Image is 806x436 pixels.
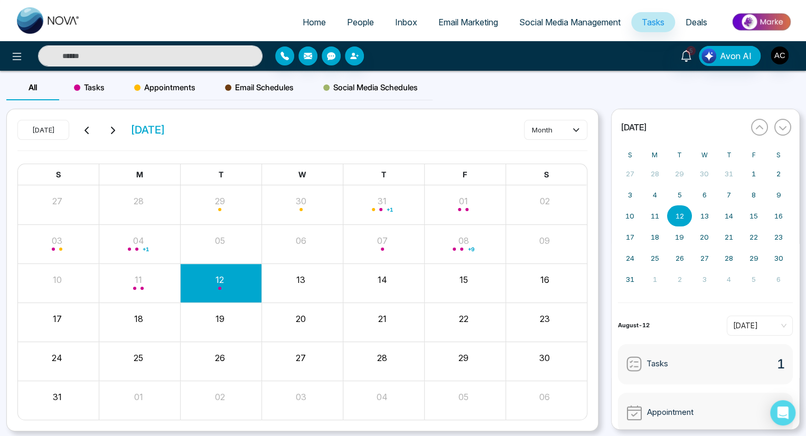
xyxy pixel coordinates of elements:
[336,12,385,32] a: People
[56,170,61,179] span: S
[53,312,62,325] button: 17
[631,12,675,32] a: Tasks
[651,169,659,178] abbr: July 28, 2025
[727,191,731,199] abbr: August 7, 2025
[667,205,692,226] button: August 12, 2025
[626,233,634,241] abbr: August 17, 2025
[676,254,684,262] abbr: August 26, 2025
[626,169,634,178] abbr: July 27, 2025
[675,169,684,178] abbr: July 29, 2025
[323,81,418,94] span: Social Media Schedules
[727,275,731,283] abbr: September 4, 2025
[618,248,643,269] button: August 24, 2025
[692,184,717,205] button: August 6, 2025
[749,233,758,241] abbr: August 22, 2025
[134,352,143,364] button: 25
[742,226,766,248] button: August 22, 2025
[725,233,733,241] abbr: August 21, 2025
[667,226,692,248] button: August 19, 2025
[540,195,550,207] button: 02
[700,169,709,178] abbr: July 30, 2025
[742,269,766,290] button: September 5, 2025
[134,195,144,207] button: 28
[377,391,388,403] button: 04
[717,226,742,248] button: August 21, 2025
[749,212,758,220] abbr: August 15, 2025
[381,170,386,179] span: T
[766,205,791,226] button: August 16, 2025
[134,81,195,94] span: Appointments
[700,233,709,241] abbr: August 20, 2025
[395,17,417,27] span: Inbox
[692,269,717,290] button: September 3, 2025
[676,212,684,220] abbr: August 12, 2025
[727,151,732,159] abbr: Thursday
[347,17,374,27] span: People
[651,254,659,262] abbr: August 25, 2025
[17,164,587,421] div: Month View
[626,275,634,283] abbr: August 31, 2025
[618,269,643,290] button: August 31, 2025
[692,226,717,248] button: August 20, 2025
[717,269,742,290] button: September 4, 2025
[303,17,326,27] span: Home
[675,233,684,241] abbr: August 19, 2025
[642,269,667,290] button: September 1, 2025
[651,233,659,241] abbr: August 18, 2025
[524,120,587,140] button: month
[647,406,693,419] span: Appointment
[438,17,498,27] span: Email Marketing
[678,275,682,283] abbr: September 2, 2025
[776,169,781,178] abbr: August 2, 2025
[458,352,468,364] button: 29
[628,191,632,199] abbr: August 3, 2025
[717,163,742,184] button: July 31, 2025
[774,254,783,262] abbr: August 30, 2025
[626,404,643,421] img: Appointment
[752,169,756,178] abbr: August 1, 2025
[626,254,634,262] abbr: August 24, 2025
[459,273,467,286] button: 15
[519,17,621,27] span: Social Media Management
[467,247,474,251] span: + 9
[296,312,306,325] button: 20
[776,275,781,283] abbr: September 6, 2025
[215,312,224,325] button: 19
[626,356,642,372] img: Tasks
[642,205,667,226] button: August 11, 2025
[642,17,664,27] span: Tasks
[428,12,509,32] a: Email Marketing
[776,191,781,199] abbr: August 9, 2025
[642,248,667,269] button: August 25, 2025
[225,81,294,94] span: Email Schedules
[618,321,650,329] strong: August-12
[646,358,668,370] span: Tasks
[700,212,709,220] abbr: August 13, 2025
[543,170,548,179] span: S
[725,254,733,262] abbr: August 28, 2025
[667,269,692,290] button: September 2, 2025
[742,205,766,226] button: August 15, 2025
[701,151,708,159] abbr: Wednesday
[463,170,467,179] span: F
[136,170,143,179] span: M
[296,273,305,286] button: 13
[752,151,756,159] abbr: Friday
[677,151,682,159] abbr: Tuesday
[742,163,766,184] button: August 1, 2025
[702,275,707,283] abbr: September 3, 2025
[700,254,709,262] abbr: August 27, 2025
[642,184,667,205] button: August 4, 2025
[717,248,742,269] button: August 28, 2025
[296,391,306,403] button: 03
[377,352,387,364] button: 28
[678,191,682,199] abbr: August 5, 2025
[539,391,550,403] button: 06
[749,254,758,262] abbr: August 29, 2025
[387,207,393,212] span: + 1
[458,391,468,403] button: 05
[618,163,643,184] button: July 27, 2025
[766,269,791,290] button: September 6, 2025
[699,46,761,66] button: Avon AI
[296,234,306,247] button: 06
